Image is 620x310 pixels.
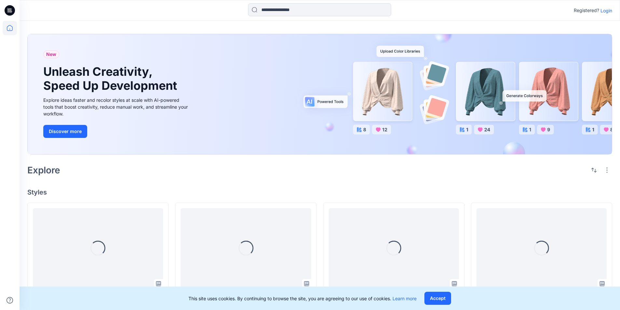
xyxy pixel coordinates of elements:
p: Registered? [574,7,599,14]
h2: Explore [27,165,60,175]
a: Discover more [43,125,190,138]
a: Learn more [393,296,417,301]
h4: Styles [27,188,612,196]
button: Accept [424,292,451,305]
h1: Unleash Creativity, Speed Up Development [43,65,180,93]
div: Explore ideas faster and recolor styles at scale with AI-powered tools that boost creativity, red... [43,97,190,117]
span: New [46,50,56,58]
p: Login [600,7,612,14]
button: Discover more [43,125,87,138]
p: This site uses cookies. By continuing to browse the site, you are agreeing to our use of cookies. [188,295,417,302]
